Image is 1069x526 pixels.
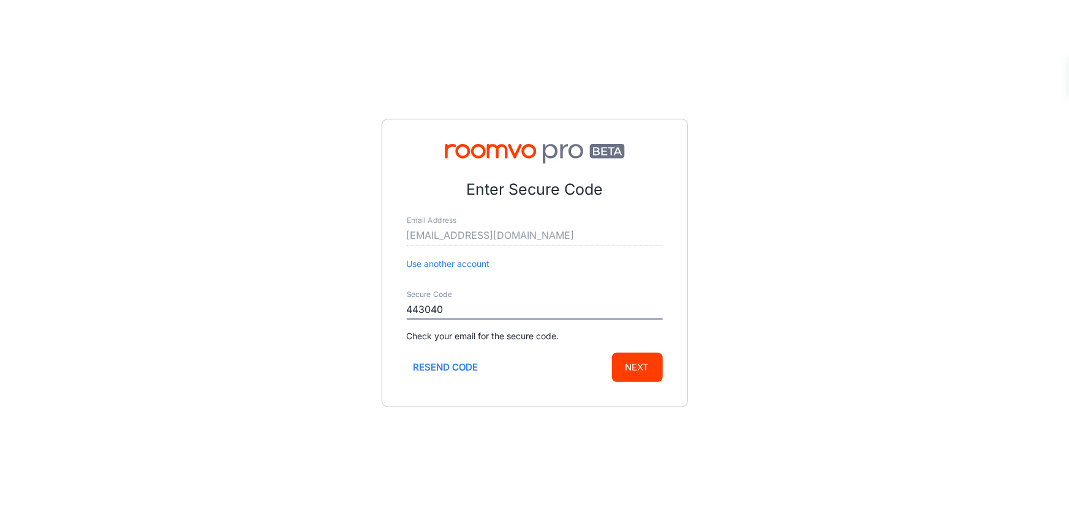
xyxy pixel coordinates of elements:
input: myname@example.com [407,226,663,246]
button: Next [612,353,663,382]
p: Check your email for the secure code. [407,329,663,343]
label: Secure Code [407,290,452,300]
button: Use another account [407,257,490,271]
label: Email Address [407,216,456,226]
button: Resend code [407,353,485,382]
p: Enter Secure Code [407,178,663,201]
img: Roomvo PRO Beta [407,144,663,163]
input: Enter secure code [407,300,663,320]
